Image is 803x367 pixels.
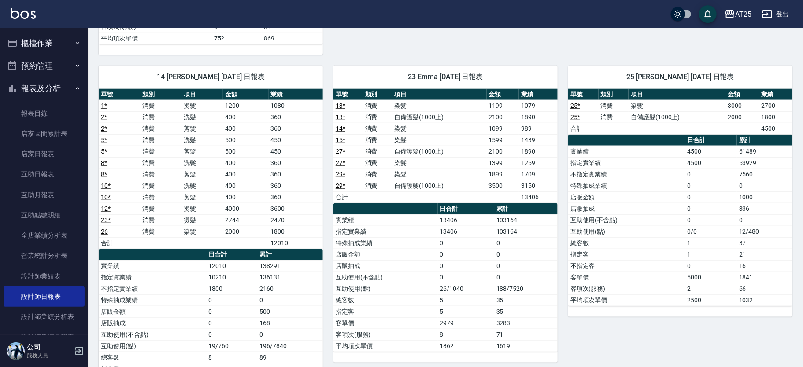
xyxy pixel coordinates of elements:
[269,89,323,100] th: 業績
[4,77,85,100] button: 報表及分析
[519,157,558,169] td: 1259
[568,214,685,226] td: 互助使用(不含點)
[333,317,438,329] td: 客單價
[685,135,737,146] th: 日合計
[494,283,558,294] td: 188/7520
[4,307,85,327] a: 設計師業績分析表
[392,180,487,191] td: 自備護髮(1000上)
[4,55,85,77] button: 預約管理
[333,89,363,100] th: 單號
[438,272,494,283] td: 0
[181,226,223,237] td: 染髮
[99,306,206,317] td: 店販金額
[206,294,257,306] td: 0
[494,237,558,249] td: 0
[223,146,269,157] td: 500
[737,180,792,191] td: 0
[181,100,223,111] td: 燙髮
[721,5,755,23] button: AT25
[759,6,792,22] button: 登出
[206,272,257,283] td: 10210
[363,123,392,134] td: 消費
[685,294,737,306] td: 2500
[568,203,685,214] td: 店販抽成
[438,317,494,329] td: 2979
[206,352,257,363] td: 8
[206,249,257,261] th: 日合計
[599,111,629,123] td: 消費
[4,144,85,164] a: 店家日報表
[737,272,792,283] td: 1841
[140,180,181,191] td: 消費
[140,157,181,169] td: 消費
[140,100,181,111] td: 消費
[737,157,792,169] td: 53929
[438,294,494,306] td: 5
[735,9,751,20] div: AT25
[487,169,519,180] td: 1899
[363,100,392,111] td: 消費
[392,89,487,100] th: 項目
[759,123,792,134] td: 4500
[487,157,519,169] td: 1399
[181,191,223,203] td: 剪髮
[494,317,558,329] td: 3283
[494,340,558,352] td: 1619
[494,329,558,340] td: 71
[223,100,269,111] td: 1200
[11,8,36,19] img: Logo
[99,294,206,306] td: 特殊抽成業績
[206,260,257,272] td: 12010
[109,73,312,81] span: 14 [PERSON_NAME] [DATE] 日報表
[737,146,792,157] td: 61489
[737,191,792,203] td: 1000
[181,203,223,214] td: 燙髮
[99,283,206,294] td: 不指定實業績
[629,100,725,111] td: 染髮
[257,283,323,294] td: 2160
[568,226,685,237] td: 互助使用(點)
[568,249,685,260] td: 指定客
[333,294,438,306] td: 總客數
[519,123,558,134] td: 989
[223,157,269,169] td: 400
[269,100,323,111] td: 1080
[140,89,181,100] th: 類別
[99,272,206,283] td: 指定實業績
[140,191,181,203] td: 消費
[206,283,257,294] td: 1800
[333,272,438,283] td: 互助使用(不含點)
[99,33,212,44] td: 平均項次單價
[181,89,223,100] th: 項目
[344,73,547,81] span: 23 Emma [DATE] 日報表
[519,100,558,111] td: 1079
[519,89,558,100] th: 業績
[363,111,392,123] td: 消費
[333,191,363,203] td: 合計
[269,169,323,180] td: 360
[4,205,85,225] a: 互助點數明細
[4,266,85,286] a: 設計師業績表
[223,169,269,180] td: 400
[579,73,782,81] span: 25 [PERSON_NAME] [DATE] 日報表
[181,169,223,180] td: 剪髮
[685,283,737,294] td: 2
[568,89,792,135] table: a dense table
[494,214,558,226] td: 103164
[438,340,494,352] td: 1862
[599,100,629,111] td: 消費
[223,203,269,214] td: 4000
[494,249,558,260] td: 0
[269,191,323,203] td: 360
[487,111,519,123] td: 2100
[737,249,792,260] td: 21
[363,169,392,180] td: 消費
[363,89,392,100] th: 類別
[725,100,759,111] td: 3000
[392,157,487,169] td: 染髮
[629,89,725,100] th: 項目
[487,123,519,134] td: 1099
[487,180,519,191] td: 3500
[438,306,494,317] td: 5
[568,283,685,294] td: 客項次(服務)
